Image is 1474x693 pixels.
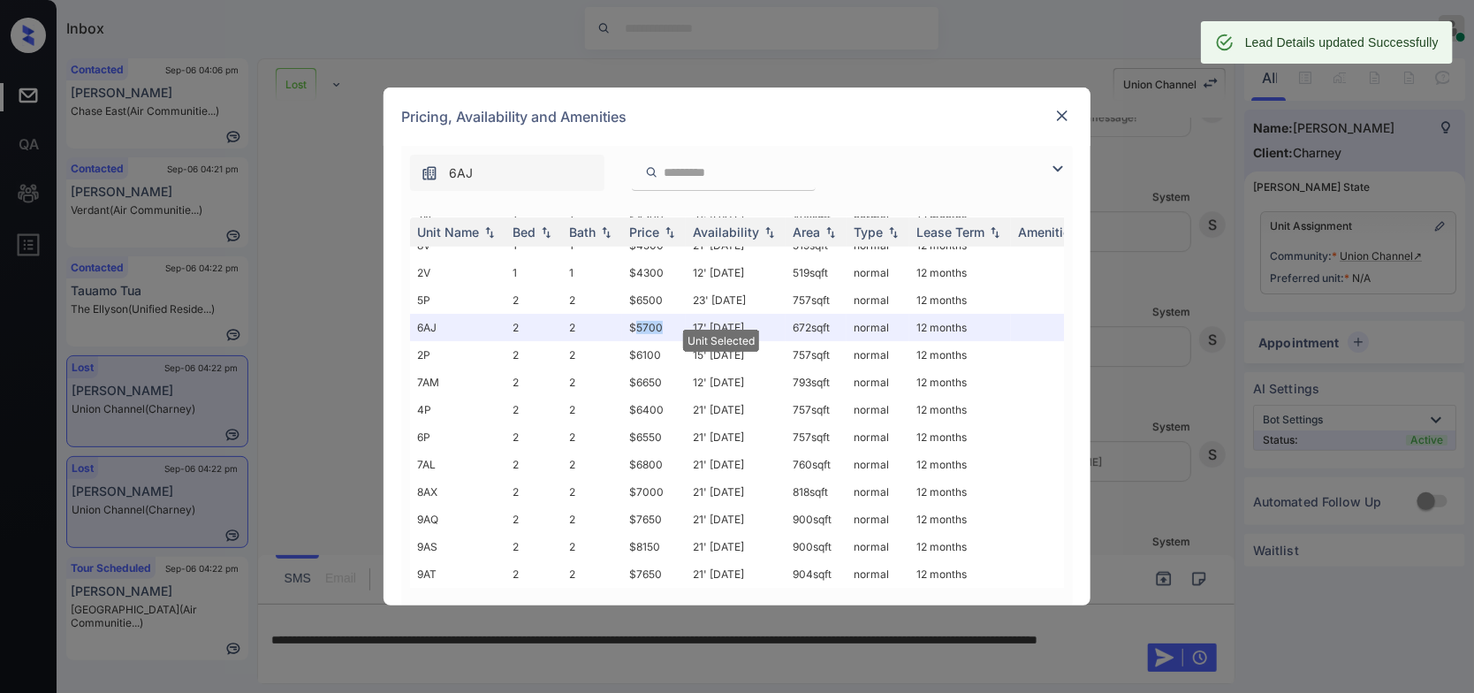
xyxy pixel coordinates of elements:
td: $6650 [622,369,686,396]
img: sorting [822,226,840,239]
td: $7650 [622,506,686,533]
td: 1 [562,259,622,286]
td: 757 sqft [786,396,847,423]
td: 17' [DATE] [686,314,786,341]
td: 6AJ [410,314,505,341]
td: 2 [505,423,562,451]
td: 900 sqft [786,533,847,560]
td: 2 [505,478,562,506]
td: normal [847,560,909,588]
td: 2 [505,341,562,369]
td: 12 months [909,506,1011,533]
td: 12 months [909,314,1011,341]
td: 757 sqft [786,423,847,451]
td: $6100 [622,341,686,369]
td: $8150 [622,533,686,560]
td: 2V [410,259,505,286]
td: 757 sqft [786,286,847,314]
td: 9AQ [410,506,505,533]
td: 2 [562,286,622,314]
img: icon-zuma [421,164,438,182]
td: 12 months [909,396,1011,423]
td: 9AS [410,533,505,560]
td: 21' [DATE] [686,396,786,423]
td: 7AL [410,451,505,478]
td: 519 sqft [786,259,847,286]
td: 1 [505,259,562,286]
img: icon-zuma [1047,158,1068,179]
td: normal [847,286,909,314]
td: normal [847,478,909,506]
td: 2 [562,396,622,423]
td: 904 sqft [786,560,847,588]
td: 2 [505,286,562,314]
td: 12' [DATE] [686,259,786,286]
td: 12 months [909,451,1011,478]
td: 12' [DATE] [686,369,786,396]
td: 6P [410,423,505,451]
td: 818 sqft [786,478,847,506]
td: $7650 [622,560,686,588]
img: sorting [537,226,555,239]
div: Pricing, Availability and Amenities [384,88,1090,146]
div: Type [854,225,883,240]
td: 4P [410,396,505,423]
td: normal [847,506,909,533]
div: Bed [513,225,536,240]
td: normal [847,533,909,560]
div: Bath [569,225,596,240]
td: 793 sqft [786,369,847,396]
td: 12 months [909,259,1011,286]
div: Amenities [1018,225,1077,240]
td: 12 months [909,369,1011,396]
td: 2 [505,451,562,478]
div: Price [629,225,659,240]
td: normal [847,314,909,341]
td: $6800 [622,451,686,478]
td: 21' [DATE] [686,506,786,533]
td: $7000 [622,478,686,506]
td: 2 [505,396,562,423]
td: normal [847,259,909,286]
td: 2 [562,341,622,369]
img: close [1053,107,1071,125]
td: 2 [505,533,562,560]
td: 7AM [410,369,505,396]
img: sorting [661,226,679,239]
td: 12 months [909,478,1011,506]
td: 21' [DATE] [686,451,786,478]
td: normal [847,341,909,369]
td: 2 [505,369,562,396]
td: 2 [562,369,622,396]
td: 15' [DATE] [686,341,786,369]
td: 2P [410,341,505,369]
td: 5P [410,286,505,314]
td: 21' [DATE] [686,478,786,506]
td: 2 [562,478,622,506]
td: $6500 [622,286,686,314]
td: 2 [505,560,562,588]
td: 2 [562,560,622,588]
td: $5700 [622,314,686,341]
td: 2 [562,423,622,451]
div: Lead Details updated Successfully [1245,27,1439,58]
td: 23' [DATE] [686,286,786,314]
td: normal [847,423,909,451]
img: sorting [597,226,615,239]
td: 2 [562,533,622,560]
td: 8AX [410,478,505,506]
td: 2 [562,314,622,341]
td: 760 sqft [786,451,847,478]
td: 2 [505,506,562,533]
td: 12 months [909,560,1011,588]
td: 2 [505,314,562,341]
td: 2 [562,451,622,478]
img: sorting [481,226,498,239]
td: $6550 [622,423,686,451]
td: 672 sqft [786,314,847,341]
td: normal [847,451,909,478]
td: 12 months [909,423,1011,451]
td: $6400 [622,396,686,423]
td: normal [847,369,909,396]
td: 2 [562,506,622,533]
